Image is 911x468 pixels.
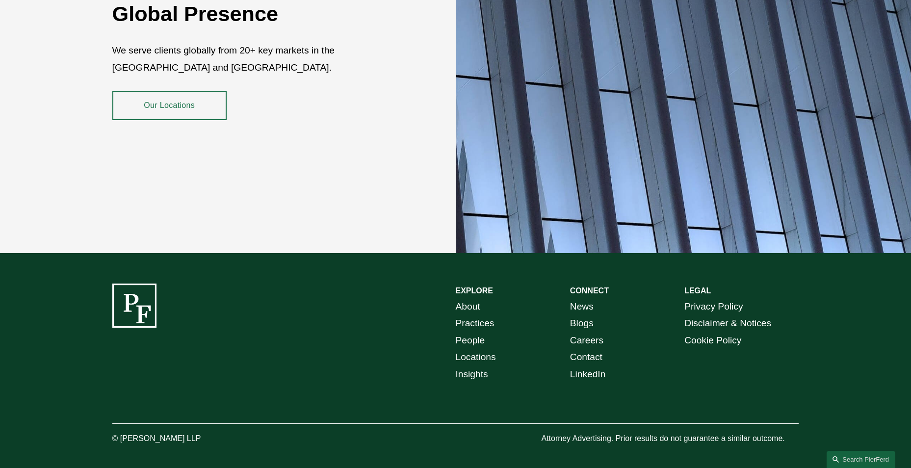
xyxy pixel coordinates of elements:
[570,315,594,332] a: Blogs
[684,315,771,332] a: Disclaimer & Notices
[570,366,606,383] a: LinkedIn
[827,451,895,468] a: Search this site
[570,332,603,349] a: Careers
[112,432,256,446] p: © [PERSON_NAME] LLP
[456,315,495,332] a: Practices
[570,298,594,315] a: News
[112,42,398,76] p: We serve clients globally from 20+ key markets in the [GEOGRAPHIC_DATA] and [GEOGRAPHIC_DATA].
[684,286,711,295] strong: LEGAL
[684,332,741,349] a: Cookie Policy
[456,332,485,349] a: People
[541,432,799,446] p: Attorney Advertising. Prior results do not guarantee a similar outcome.
[570,349,602,366] a: Contact
[456,286,493,295] strong: EXPLORE
[684,298,743,315] a: Privacy Policy
[112,91,227,120] a: Our Locations
[570,286,609,295] strong: CONNECT
[112,1,398,26] h2: Global Presence
[456,349,496,366] a: Locations
[456,298,480,315] a: About
[456,366,488,383] a: Insights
